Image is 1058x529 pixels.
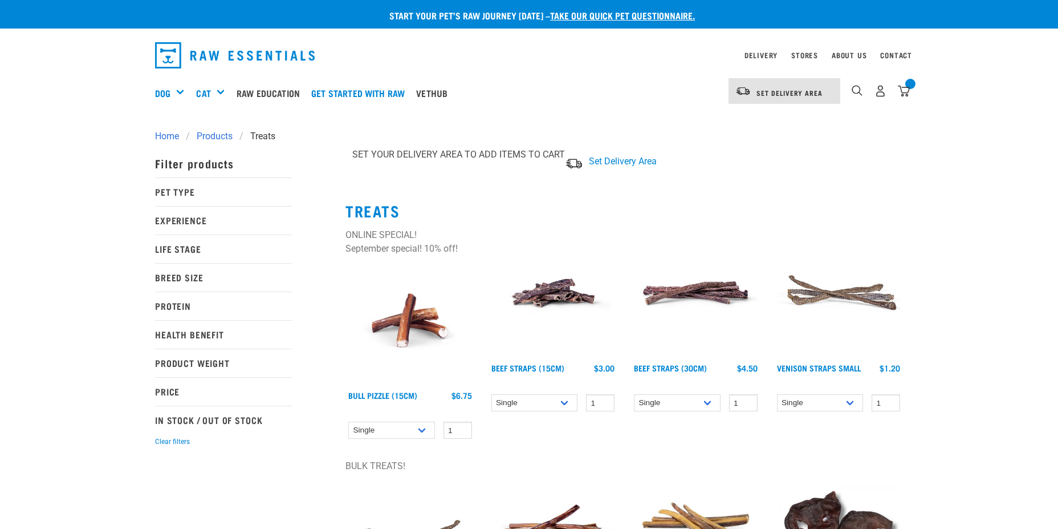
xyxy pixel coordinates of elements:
[155,377,292,406] p: Price
[756,91,823,95] span: Set Delivery Area
[777,366,861,370] a: Venison Straps Small
[443,422,472,439] input: 1
[852,85,862,96] img: home-icon-1@2x.png
[586,394,615,412] input: 1
[413,70,456,116] a: Vethub
[155,292,292,320] p: Protein
[491,366,564,370] a: Beef Straps (15cm)
[345,256,475,385] img: Bull Pizzle
[155,406,292,434] p: In Stock / Out Of Stock
[791,53,818,57] a: Stores
[345,202,903,220] h2: Treats
[880,53,912,57] a: Contact
[155,86,170,100] a: Dog
[155,130,179,143] span: Home
[489,228,618,358] img: Raw Essentials Beef Straps 15cm 6 Pack
[594,364,615,373] div: $3.00
[155,149,292,177] p: Filter products
[774,228,904,358] img: Venison Straps
[634,366,707,370] a: Beef Straps (30cm)
[565,158,583,169] img: van-moving.png
[155,320,292,349] p: Health Benefit
[451,391,472,400] div: $6.75
[874,85,886,97] img: user.png
[155,130,186,143] a: Home
[197,130,233,143] span: Products
[729,394,758,412] input: 1
[155,206,292,235] p: Experience
[155,349,292,377] p: Product Weight
[196,86,210,100] a: Cat
[234,70,308,116] a: Raw Education
[155,235,292,263] p: Life Stage
[308,70,413,116] a: Get started with Raw
[155,177,292,206] p: Pet Type
[352,148,565,161] p: SET YOUR DELIVERY AREA TO ADD ITEMS TO CART
[146,38,912,73] nav: dropdown navigation
[345,242,475,256] div: September special! 10% off!
[348,393,417,397] a: Bull Pizzle (15cm)
[589,156,657,167] span: Set Delivery Area
[898,85,910,97] img: home-icon@2x.png
[631,228,760,358] img: Raw Essentials Beef Straps 6 Pack
[735,86,751,96] img: van-moving.png
[155,130,903,143] nav: breadcrumbs
[737,364,758,373] div: $4.50
[880,364,900,373] div: $1.20
[345,228,475,242] div: ONLINE SPECIAL!
[190,130,239,143] a: Products
[155,42,315,68] img: Raw Essentials Logo
[550,13,695,18] a: take our quick pet questionnaire.
[872,394,900,412] input: 1
[155,263,292,292] p: Breed Size
[744,53,778,57] a: Delivery
[155,437,190,447] button: Clear filters
[832,53,866,57] a: About Us
[345,459,475,473] div: BULK TREATS!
